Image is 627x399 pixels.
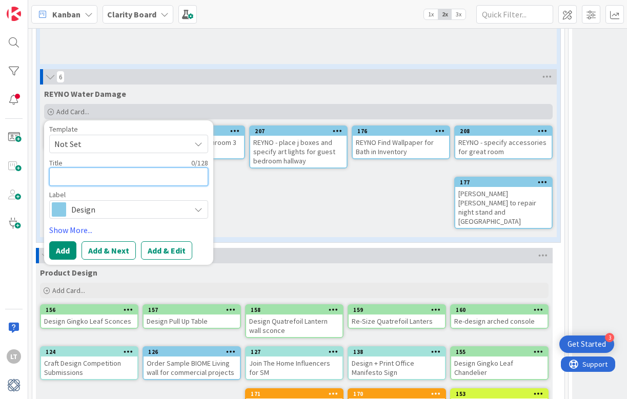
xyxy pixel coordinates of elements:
a: 156Design Gingko Leaf Sconces [40,304,138,329]
div: 158 [251,306,342,313]
div: Craft Design Competition Submissions [41,356,137,379]
a: 127Join The Home Influencers for SM [245,346,343,380]
div: 170 [353,390,445,397]
button: Add [49,241,76,260]
div: 158Design Quatrefoil Lantern wall sconce [246,305,342,337]
a: 176REYNO Find Wallpaper for Bath in Inventory [352,125,450,159]
span: 6 [56,71,65,83]
div: 159 [353,306,445,313]
div: Open Get Started checklist, remaining modules: 3 [559,335,614,353]
div: 170 [349,389,445,398]
div: Get Started [568,339,606,349]
div: 177[PERSON_NAME] [PERSON_NAME] to repair night stand and [GEOGRAPHIC_DATA] [455,178,552,228]
button: Add & Next [82,241,136,260]
span: Not Set [54,137,183,151]
div: 208 [460,128,552,135]
a: 126Order Sample BIOME Living wall for commercial projects [143,346,241,380]
div: 127 [246,347,342,356]
div: REYNO - place j boxes and specify art lights for guest bedroom hallway [250,136,347,167]
div: 208REYNO - specify accessories for great room [455,127,552,158]
div: 153 [451,389,548,398]
div: Design Gingko Leaf Sconces [41,314,137,328]
img: avatar [7,378,21,392]
div: 159 [349,305,445,314]
div: 155Design Gingko Leaf Chandelier [451,347,548,379]
div: 127Join The Home Influencers for SM [246,347,342,379]
div: 159Re-Size Quatrefoil Lanters [349,305,445,328]
div: [PERSON_NAME] [PERSON_NAME] to repair night stand and [GEOGRAPHIC_DATA] [455,187,552,228]
div: 126Order Sample BIOME Living wall for commercial projects [144,347,240,379]
div: 157 [144,305,240,314]
div: Re-design arched console [451,314,548,328]
label: Title [49,158,63,167]
a: Show More... [49,224,208,236]
div: 3 [605,333,614,342]
span: Template [49,125,78,133]
div: 157 [148,306,240,313]
a: 177[PERSON_NAME] [PERSON_NAME] to repair night stand and [GEOGRAPHIC_DATA] [454,177,553,229]
span: REYNO Water Damage [44,89,126,99]
div: 156 [41,305,137,314]
span: 3x [452,9,466,19]
span: 2x [438,9,452,19]
div: 156Design Gingko Leaf Sconces [41,305,137,328]
div: 160Re-design arched console [451,305,548,328]
div: 156 [46,306,137,313]
div: 171 [246,389,342,398]
div: 126 [144,347,240,356]
a: 157Design Pull Up Table [143,304,241,329]
span: 1x [424,9,438,19]
a: 208REYNO - specify accessories for great room [454,125,553,159]
b: Clarity Board [107,9,156,19]
div: 138 [349,347,445,356]
div: 138Design + Print Office Manifesto Sign [349,347,445,379]
div: 207 [255,128,347,135]
input: Quick Filter... [476,5,553,24]
div: 155 [451,347,548,356]
div: Design Quatrefoil Lantern wall sconce [246,314,342,337]
div: Design Gingko Leaf Chandelier [451,356,548,379]
div: REYNO - specify accessories for great room [455,136,552,158]
div: 177 [455,178,552,187]
div: Re-Size Quatrefoil Lanters [349,314,445,328]
div: Design Pull Up Table [144,314,240,328]
div: Design + Print Office Manifesto Sign [349,356,445,379]
a: 158Design Quatrefoil Lantern wall sconce [245,304,343,338]
div: 160 [451,305,548,314]
span: Support [22,2,47,14]
div: 0 / 128 [66,158,208,167]
div: 124 [46,348,137,355]
div: 124Craft Design Competition Submissions [41,347,137,379]
a: 160Re-design arched console [450,304,549,329]
div: Join The Home Influencers for SM [246,356,342,379]
div: REYNO Find Wallpaper for Bath in Inventory [353,136,449,158]
div: LT [7,349,21,364]
div: 158 [246,305,342,314]
span: Label [49,191,66,198]
div: 207 [250,127,347,136]
div: 177 [460,179,552,186]
div: 127 [251,348,342,355]
a: 138Design + Print Office Manifesto Sign [348,346,446,380]
div: 171 [251,390,342,397]
div: 176 [357,128,449,135]
div: 153 [456,390,548,397]
span: Design [71,202,185,217]
a: 124Craft Design Competition Submissions [40,346,138,380]
span: Product Design [40,267,97,278]
span: Kanban [52,8,80,20]
div: Order Sample BIOME Living wall for commercial projects [144,356,240,379]
a: 159Re-Size Quatrefoil Lanters [348,304,446,329]
div: 208 [455,127,552,136]
a: 155Design Gingko Leaf Chandelier [450,346,549,380]
a: 207REYNO - place j boxes and specify art lights for guest bedroom hallway [249,125,348,169]
div: 138 [353,348,445,355]
span: Add Card... [52,286,85,295]
div: 160 [456,306,548,313]
button: Add & Edit [141,241,192,260]
div: 207REYNO - place j boxes and specify art lights for guest bedroom hallway [250,127,347,167]
div: 155 [456,348,548,355]
div: 124 [41,347,137,356]
span: Add Card... [56,107,89,116]
div: 157Design Pull Up Table [144,305,240,328]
